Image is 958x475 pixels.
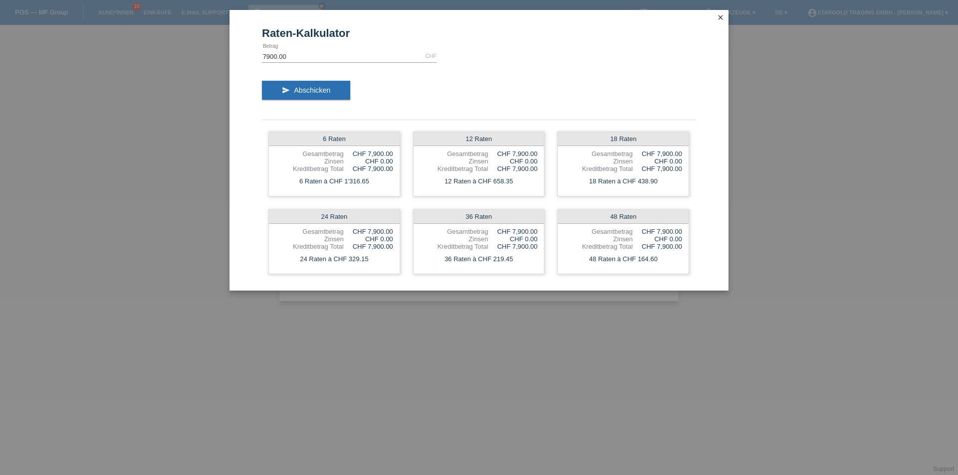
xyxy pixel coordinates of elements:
div: 36 Raten [414,210,544,224]
div: CHF 7,900.00 [344,243,393,250]
div: CHF 0.00 [633,158,682,165]
div: CHF 7,900.00 [344,228,393,235]
div: Gesamtbetrag [420,150,488,158]
div: 6 Raten [269,132,400,146]
div: CHF 0.00 [344,158,393,165]
span: Abschicken [294,86,330,94]
div: 12 Raten [414,132,544,146]
div: 18 Raten [558,132,689,146]
div: 12 Raten à CHF 658.35 [414,175,544,188]
div: CHF 7,900.00 [488,228,537,235]
div: 48 Raten à CHF 164.60 [558,253,689,266]
div: Kreditbetrag Total [420,165,488,172]
div: CHF 7,900.00 [633,165,682,172]
h1: Raten-Kalkulator [262,27,696,39]
div: Zinsen [275,158,344,165]
div: Gesamtbetrag [564,228,633,235]
div: CHF 7,900.00 [344,150,393,158]
div: Gesamtbetrag [564,150,633,158]
div: 48 Raten [558,210,689,224]
div: Zinsen [275,235,344,243]
div: CHF 0.00 [633,235,682,243]
div: Zinsen [564,235,633,243]
div: CHF 0.00 [488,158,537,165]
div: Kreditbetrag Total [564,243,633,250]
div: CHF 7,900.00 [488,165,537,172]
div: CHF 7,900.00 [633,243,682,250]
div: 6 Raten à CHF 1'316.65 [269,175,400,188]
div: 24 Raten à CHF 329.15 [269,253,400,266]
div: 24 Raten [269,210,400,224]
div: Kreditbetrag Total [275,165,344,172]
button: send Abschicken [262,81,350,100]
div: CHF 0.00 [488,235,537,243]
a: close [714,12,727,24]
i: close [717,13,724,21]
div: CHF 7,900.00 [633,228,682,235]
div: 18 Raten à CHF 438.90 [558,175,689,188]
div: Kreditbetrag Total [420,243,488,250]
div: 36 Raten à CHF 219.45 [414,253,544,266]
div: CHF 7,900.00 [633,150,682,158]
div: CHF [425,53,437,59]
i: send [282,86,290,94]
div: CHF 0.00 [344,235,393,243]
div: Zinsen [420,158,488,165]
div: Zinsen [420,235,488,243]
div: Zinsen [564,158,633,165]
div: Gesamtbetrag [275,150,344,158]
div: CHF 7,900.00 [488,243,537,250]
div: Kreditbetrag Total [275,243,344,250]
div: CHF 7,900.00 [488,150,537,158]
div: Kreditbetrag Total [564,165,633,172]
div: CHF 7,900.00 [344,165,393,172]
div: Gesamtbetrag [420,228,488,235]
div: Gesamtbetrag [275,228,344,235]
